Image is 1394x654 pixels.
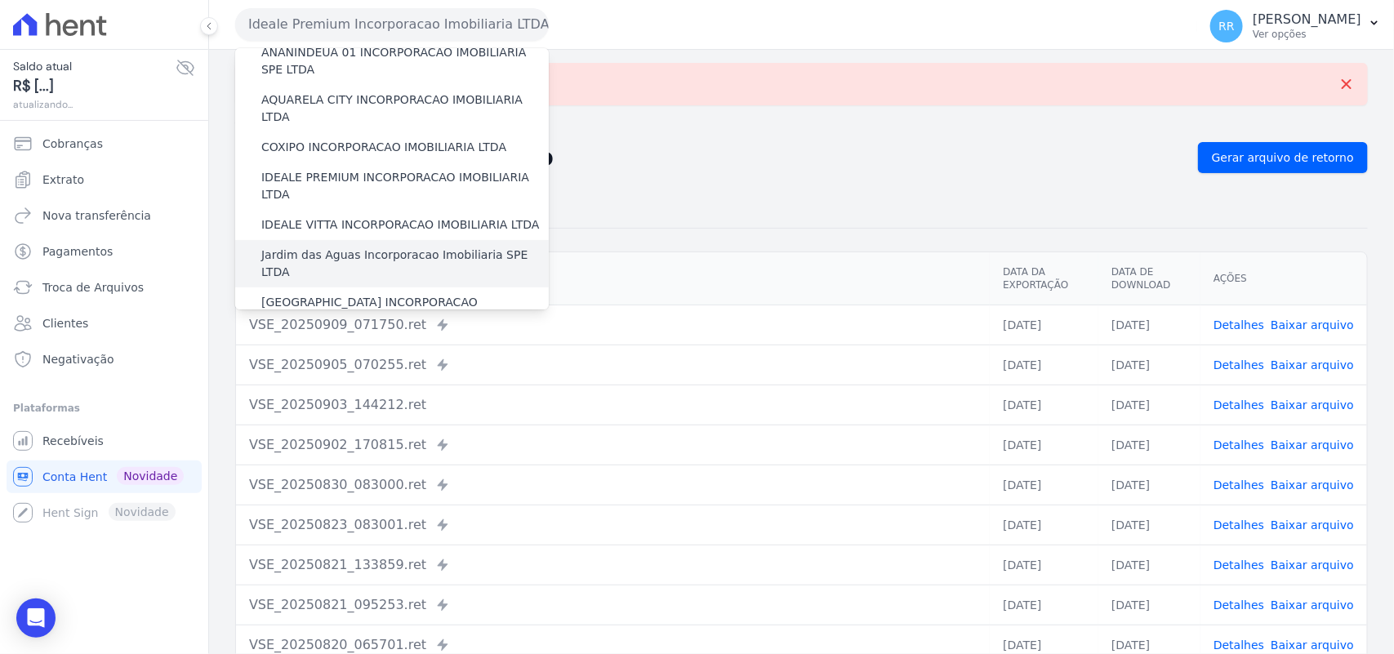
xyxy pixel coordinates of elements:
a: Extrato [7,163,202,196]
div: VSE_20250821_095253.ret [249,595,977,615]
label: COXIPO INCORPORACAO IMOBILIARIA LTDA [261,139,506,156]
span: Pagamentos [42,243,113,260]
label: Jardim das Aguas Incorporacao Imobiliaria SPE LTDA [261,247,549,281]
td: [DATE] [990,505,1098,545]
nav: Breadcrumb [235,118,1368,136]
p: Ver opções [1253,28,1361,41]
span: Negativação [42,351,114,367]
a: Conta Hent Novidade [7,460,202,493]
a: Baixar arquivo [1271,598,1354,612]
label: IDEALE PREMIUM INCORPORACAO IMOBILIARIA LTDA [261,169,549,203]
a: Baixar arquivo [1271,438,1354,452]
h2: Exportações de Retorno [235,146,1185,169]
a: Detalhes [1214,558,1264,572]
div: VSE_20250821_133859.ret [249,555,977,575]
a: Gerar arquivo de retorno [1198,142,1368,173]
button: Ideale Premium Incorporacao Imobiliaria LTDA [235,8,549,41]
span: Cobranças [42,136,103,152]
span: Troca de Arquivos [42,279,144,296]
a: Baixar arquivo [1271,358,1354,371]
span: RR [1218,20,1234,32]
th: Ações [1200,252,1367,305]
td: [DATE] [1098,385,1200,425]
div: VSE_20250905_070255.ret [249,355,977,375]
a: Detalhes [1214,478,1264,492]
th: Arquivo [236,252,990,305]
td: [DATE] [990,345,1098,385]
div: VSE_20250903_144212.ret [249,395,977,415]
td: [DATE] [1098,505,1200,545]
a: Clientes [7,307,202,340]
th: Data de Download [1098,252,1200,305]
a: Baixar arquivo [1271,518,1354,532]
td: [DATE] [990,585,1098,625]
label: ANANINDEUA 01 INCORPORACAO IMOBILIARIA SPE LTDA [261,44,549,78]
span: atualizando... [13,97,176,112]
td: [DATE] [1098,425,1200,465]
span: Clientes [42,315,88,331]
span: Extrato [42,171,84,188]
div: VSE_20250823_083001.ret [249,515,977,535]
a: Negativação [7,343,202,376]
label: AQUARELA CITY INCORPORACAO IMOBILIARIA LTDA [261,91,549,126]
div: VSE_20250909_071750.ret [249,315,977,335]
span: R$ [...] [13,75,176,97]
p: [PERSON_NAME] [1253,11,1361,28]
a: Cobranças [7,127,202,160]
span: Saldo atual [13,58,176,75]
div: Plataformas [13,398,195,418]
a: Detalhes [1214,398,1264,412]
a: Detalhes [1214,598,1264,612]
a: Detalhes [1214,518,1264,532]
th: Data da Exportação [990,252,1098,305]
a: Baixar arquivo [1271,478,1354,492]
td: [DATE] [1098,585,1200,625]
a: Troca de Arquivos [7,271,202,304]
label: IDEALE VITTA INCORPORACAO IMOBILIARIA LTDA [261,216,539,234]
a: Baixar arquivo [1271,638,1354,652]
td: [DATE] [1098,545,1200,585]
div: Open Intercom Messenger [16,598,56,638]
td: [DATE] [1098,305,1200,345]
a: Pagamentos [7,235,202,268]
td: [DATE] [990,305,1098,345]
span: Nova transferência [42,207,151,224]
td: [DATE] [1098,465,1200,505]
a: Baixar arquivo [1271,318,1354,331]
a: Detalhes [1214,318,1264,331]
div: VSE_20250902_170815.ret [249,435,977,455]
div: VSE_20250830_083000.ret [249,475,977,495]
nav: Sidebar [13,127,195,529]
a: Detalhes [1214,638,1264,652]
button: RR [PERSON_NAME] Ver opções [1197,3,1394,49]
span: Conta Hent [42,469,107,485]
td: [DATE] [990,425,1098,465]
td: [DATE] [1098,345,1200,385]
a: Detalhes [1214,358,1264,371]
a: Baixar arquivo [1271,398,1354,412]
label: [GEOGRAPHIC_DATA] INCORPORACAO IMOBILIARIA SPE LTDA [261,294,549,328]
td: [DATE] [990,465,1098,505]
a: Recebíveis [7,425,202,457]
a: Nova transferência [7,199,202,232]
td: [DATE] [990,385,1098,425]
td: [DATE] [990,545,1098,585]
span: Gerar arquivo de retorno [1212,149,1354,166]
a: Baixar arquivo [1271,558,1354,572]
span: Novidade [117,467,184,485]
a: Detalhes [1214,438,1264,452]
span: Recebíveis [42,433,104,449]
